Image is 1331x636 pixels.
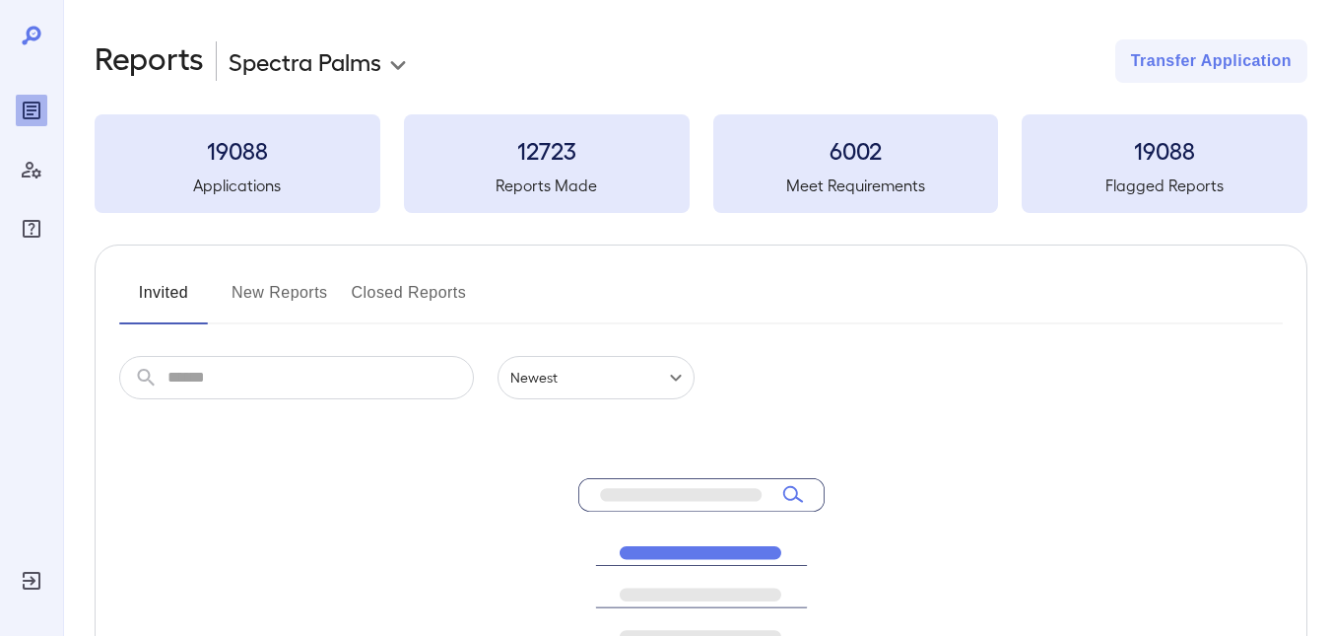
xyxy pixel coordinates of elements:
[16,95,47,126] div: Reports
[352,277,467,324] button: Closed Reports
[16,154,47,185] div: Manage Users
[95,114,1307,213] summary: 19088Applications12723Reports Made6002Meet Requirements19088Flagged Reports
[95,174,380,197] h5: Applications
[713,174,999,197] h5: Meet Requirements
[119,277,208,324] button: Invited
[1022,134,1307,166] h3: 19088
[404,174,690,197] h5: Reports Made
[1115,39,1307,83] button: Transfer Application
[229,45,381,77] p: Spectra Palms
[95,39,204,83] h2: Reports
[95,134,380,166] h3: 19088
[232,277,328,324] button: New Reports
[16,213,47,245] div: FAQ
[1022,174,1307,197] h5: Flagged Reports
[713,134,999,166] h3: 6002
[16,565,47,597] div: Log Out
[498,356,695,399] div: Newest
[404,134,690,166] h3: 12723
